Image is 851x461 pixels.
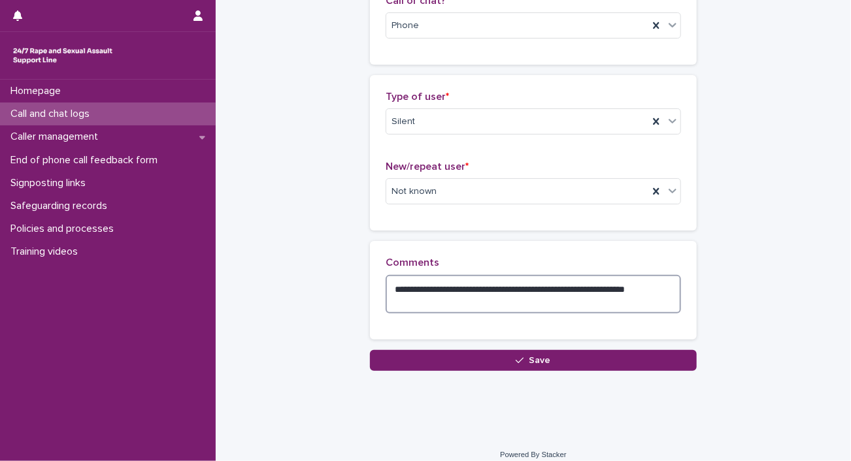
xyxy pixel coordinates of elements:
span: Comments [386,257,439,268]
p: Call and chat logs [5,108,100,120]
p: Policies and processes [5,223,124,235]
span: Phone [392,19,419,33]
p: End of phone call feedback form [5,154,168,167]
span: Silent [392,115,415,129]
p: Homepage [5,85,71,97]
p: Caller management [5,131,108,143]
span: Type of user [386,91,449,102]
button: Save [370,350,697,371]
p: Signposting links [5,177,96,189]
a: Powered By Stacker [500,451,566,458]
span: Not known [392,185,437,199]
span: Save [529,356,551,365]
p: Training videos [5,246,88,258]
span: New/repeat user [386,161,469,172]
img: rhQMoQhaT3yELyF149Cw [10,42,115,69]
p: Safeguarding records [5,200,118,212]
